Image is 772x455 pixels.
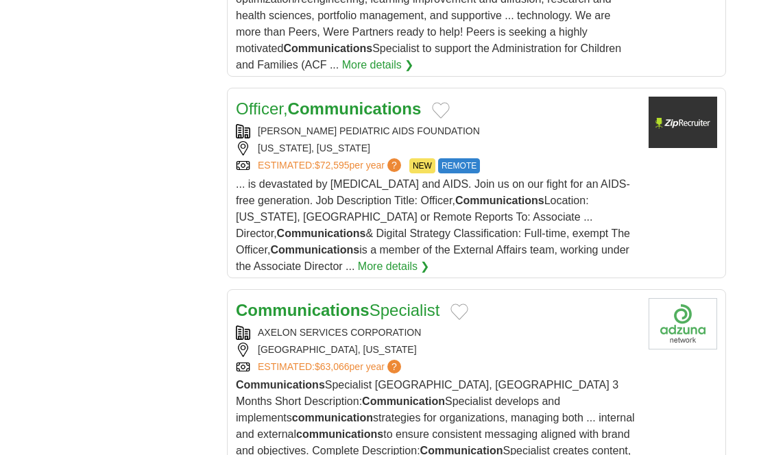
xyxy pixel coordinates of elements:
a: Officer,Communications [236,99,421,118]
span: ? [387,158,401,172]
img: Company logo [649,97,717,148]
span: NEW [409,158,435,173]
a: CommunicationsSpecialist [236,301,439,319]
a: ESTIMATED:$72,595per year? [258,158,404,173]
span: $72,595 [315,160,350,171]
div: [US_STATE], [US_STATE] [236,141,638,156]
div: [GEOGRAPHIC_DATA], [US_STATE] [236,343,638,357]
strong: Communications [283,42,372,54]
div: AXELON SERVICES CORPORATION [236,325,638,340]
strong: Communications [236,301,370,319]
button: Add to favorite jobs [450,304,468,320]
span: ? [387,360,401,373]
a: ESTIMATED:$63,066per year? [258,360,404,374]
img: Company logo [649,298,717,349]
strong: communications [296,428,383,440]
span: $63,066 [315,361,350,372]
a: More details ❯ [342,57,414,73]
strong: Communication [362,395,445,407]
strong: communication [292,412,373,423]
strong: Communications [288,99,422,118]
span: ... is devastated by [MEDICAL_DATA] and AIDS. Join us on our fight for an AIDS-free generation. J... [236,178,630,272]
strong: Communications [455,195,544,206]
strong: Communications [270,244,359,256]
strong: Communications [277,227,366,239]
a: More details ❯ [358,258,430,275]
div: [PERSON_NAME] PEDIATRIC AIDS FOUNDATION [236,124,638,138]
button: Add to favorite jobs [432,102,450,119]
strong: Communications [236,379,325,391]
span: REMOTE [438,158,480,173]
